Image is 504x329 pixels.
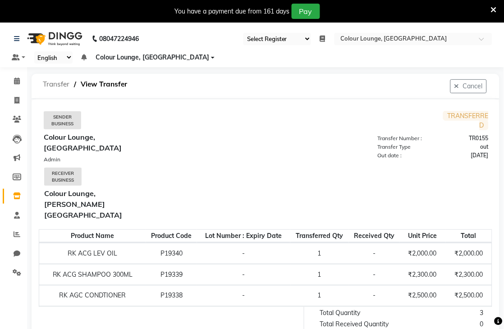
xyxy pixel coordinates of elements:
div: TR0155 [433,134,494,142]
b: Colour Lounge, [PERSON_NAME][GEOGRAPHIC_DATA] [44,189,122,219]
th: Total [446,229,492,243]
td: - [349,243,400,264]
td: 1 [290,243,349,264]
td: ₹2,300.00 [446,264,492,285]
div: out [433,143,494,151]
span: View Transfer [76,76,132,92]
button: Cancel [450,79,487,93]
td: RK ACG SHAMPOO 300ML [39,264,146,285]
div: Total Quantity [313,309,402,318]
td: ₹2,000.00 [446,243,492,264]
td: 1 [290,285,349,306]
td: ₹2,300.00 [400,264,446,285]
td: ₹2,500.00 [446,285,492,306]
b: Colour Lounge, [GEOGRAPHIC_DATA] [44,133,122,152]
th: Unit Price [400,229,446,243]
th: Product Name [39,229,146,243]
th: Product Code [146,229,197,243]
td: P19340 [146,243,197,264]
img: logo [23,26,85,51]
td: 1 [290,264,349,285]
span: Colour Lounge, [GEOGRAPHIC_DATA] [96,53,210,62]
div: [DATE] [433,151,494,160]
td: - [197,243,290,264]
td: ₹2,000.00 [400,243,446,264]
th: Lot Number : Expiry Date [197,229,290,243]
td: RK AGC CONDTIONER [39,285,146,306]
div: Admin [44,155,265,164]
th: Received Qty [349,229,400,243]
td: - [197,285,290,306]
span: TRANSFERRED [443,111,489,130]
div: Receiver Business [44,168,82,186]
div: 3 [402,309,490,318]
span: Transfer [38,76,74,92]
div: Sender Business [44,111,81,129]
td: RK ACG LEV OIL [39,243,146,264]
div: You have a payment due from 161 days [175,7,290,16]
td: - [197,264,290,285]
th: Transferred Qty [290,229,349,243]
b: 08047224946 [99,26,139,51]
div: Transfer Number : [372,134,433,142]
div: Out date : [372,151,433,160]
div: Transfer Type [372,143,433,151]
button: Pay [292,4,320,19]
td: - [349,264,400,285]
td: P19339 [146,264,197,285]
td: P19338 [146,285,197,306]
td: - [349,285,400,306]
td: ₹2,500.00 [400,285,446,306]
